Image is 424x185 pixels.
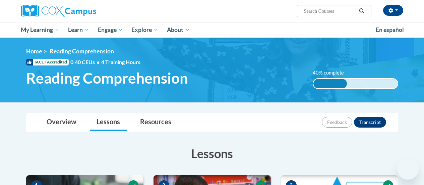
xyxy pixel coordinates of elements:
[167,26,190,34] span: About
[94,22,127,38] a: Engage
[50,48,114,55] span: Reading Comprehension
[26,59,69,65] span: IACET Accredited
[68,26,89,34] span: Learn
[131,26,158,34] span: Explore
[21,5,96,17] img: Cox Campus
[21,26,59,34] span: My Learning
[64,22,94,38] a: Learn
[16,22,408,38] div: Main menu
[322,117,352,128] button: Feedback
[357,7,367,15] button: Search
[313,69,351,77] label: 40% complete
[383,5,403,16] button: Account Settings
[26,48,42,55] a: Home
[371,23,408,37] a: En español
[303,7,357,15] input: Search Courses
[127,22,163,38] a: Explore
[26,69,188,87] span: Reading Comprehension
[101,59,140,65] span: 4 Training Hours
[376,26,404,33] span: En español
[70,58,101,66] span: 0.40 CEUs
[354,117,386,128] button: Transcript
[21,5,142,17] a: Cox Campus
[90,113,127,131] a: Lessons
[397,158,419,180] iframe: Button to launch messaging window
[26,145,398,162] h3: Lessons
[97,59,100,65] span: •
[40,113,83,131] a: Overview
[17,22,64,38] a: My Learning
[133,113,178,131] a: Resources
[313,79,347,88] div: 40% complete
[163,22,194,38] a: About
[98,26,123,34] span: Engage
